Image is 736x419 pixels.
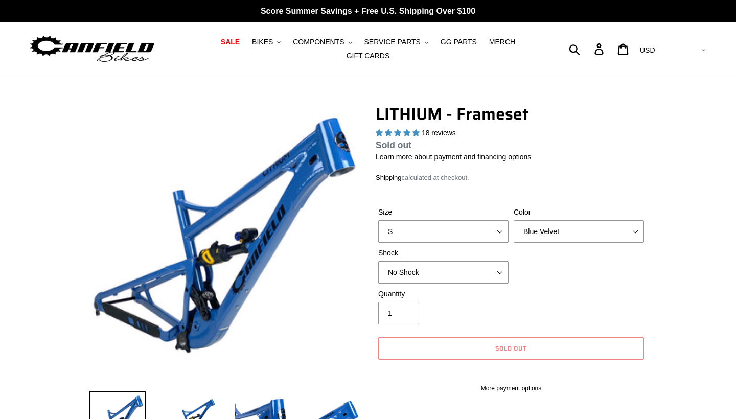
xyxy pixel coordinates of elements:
span: BIKES [252,38,273,46]
img: Canfield Bikes [28,33,156,65]
label: Quantity [378,289,509,299]
span: SERVICE PARTS [364,38,420,46]
a: MERCH [484,35,520,49]
span: MERCH [489,38,515,46]
span: 18 reviews [422,129,456,137]
input: Search [574,38,601,60]
img: LITHIUM - Frameset [91,106,358,373]
h1: LITHIUM - Frameset [376,104,647,124]
span: COMPONENTS [293,38,344,46]
button: BIKES [247,35,286,49]
button: SERVICE PARTS [359,35,433,49]
label: Shock [378,248,509,259]
span: Sold out [495,343,527,353]
a: Learn more about payment and financing options [376,153,531,161]
a: GIFT CARDS [341,49,395,63]
button: COMPONENTS [288,35,357,49]
label: Size [378,207,509,218]
span: 5.00 stars [376,129,422,137]
div: calculated at checkout. [376,173,647,183]
a: More payment options [378,384,644,393]
a: Shipping [376,174,402,182]
button: Sold out [378,337,644,360]
span: GG PARTS [441,38,477,46]
label: Color [514,207,644,218]
a: GG PARTS [435,35,482,49]
span: SALE [221,38,240,46]
span: Sold out [376,140,411,150]
span: GIFT CARDS [347,52,390,60]
a: SALE [216,35,245,49]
